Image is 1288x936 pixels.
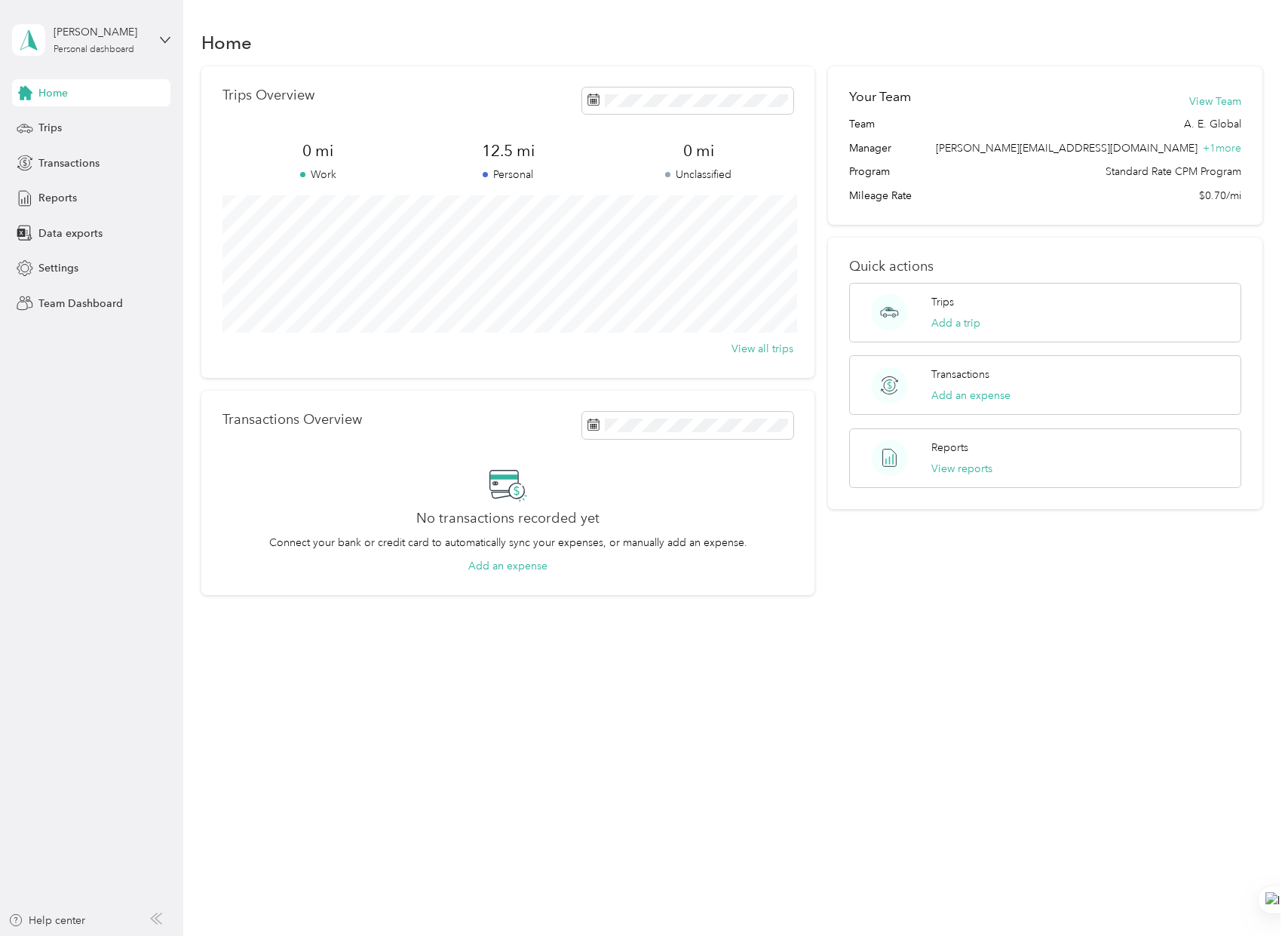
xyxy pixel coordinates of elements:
span: Standard Rate CPM Program [1106,164,1241,180]
span: Settings [38,260,78,276]
span: Mileage Rate [849,188,912,204]
h1: Home [201,35,252,51]
span: Transactions [38,155,100,171]
span: A. E. Global [1184,116,1241,132]
span: Reports [38,190,77,206]
span: 12.5 mi [413,140,603,161]
span: Home [38,85,68,101]
span: $0.70/mi [1199,188,1241,204]
span: Trips [38,120,62,136]
button: View Team [1189,94,1241,109]
span: + 1 more [1203,142,1241,155]
button: Add an expense [468,558,547,574]
button: Add a trip [931,315,980,331]
div: [PERSON_NAME] [54,24,148,40]
h2: Your Team [849,87,911,106]
span: Data exports [38,226,103,241]
button: Add an expense [931,388,1010,404]
span: Team [849,116,875,132]
p: Unclassified [603,167,793,183]
h2: No transactions recorded yet [416,511,600,526]
button: View all trips [731,341,793,357]
span: Team Dashboard [38,296,123,311]
button: View reports [931,461,992,477]
span: 0 mi [222,140,412,161]
button: Help center [8,913,85,928]
div: Personal dashboard [54,45,134,54]
iframe: Everlance-gr Chat Button Frame [1204,852,1288,936]
span: [PERSON_NAME][EMAIL_ADDRESS][DOMAIN_NAME] [936,142,1198,155]
p: Transactions [931,367,989,382]
span: 0 mi [603,140,793,161]
p: Transactions Overview [222,412,362,428]
span: Program [849,164,890,180]
p: Quick actions [849,259,1241,275]
p: Connect your bank or credit card to automatically sync your expenses, or manually add an expense. [269,535,747,551]
p: Personal [413,167,603,183]
span: Manager [849,140,891,156]
p: Trips Overview [222,87,314,103]
p: Reports [931,440,968,456]
p: Work [222,167,412,183]
p: Trips [931,294,954,310]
